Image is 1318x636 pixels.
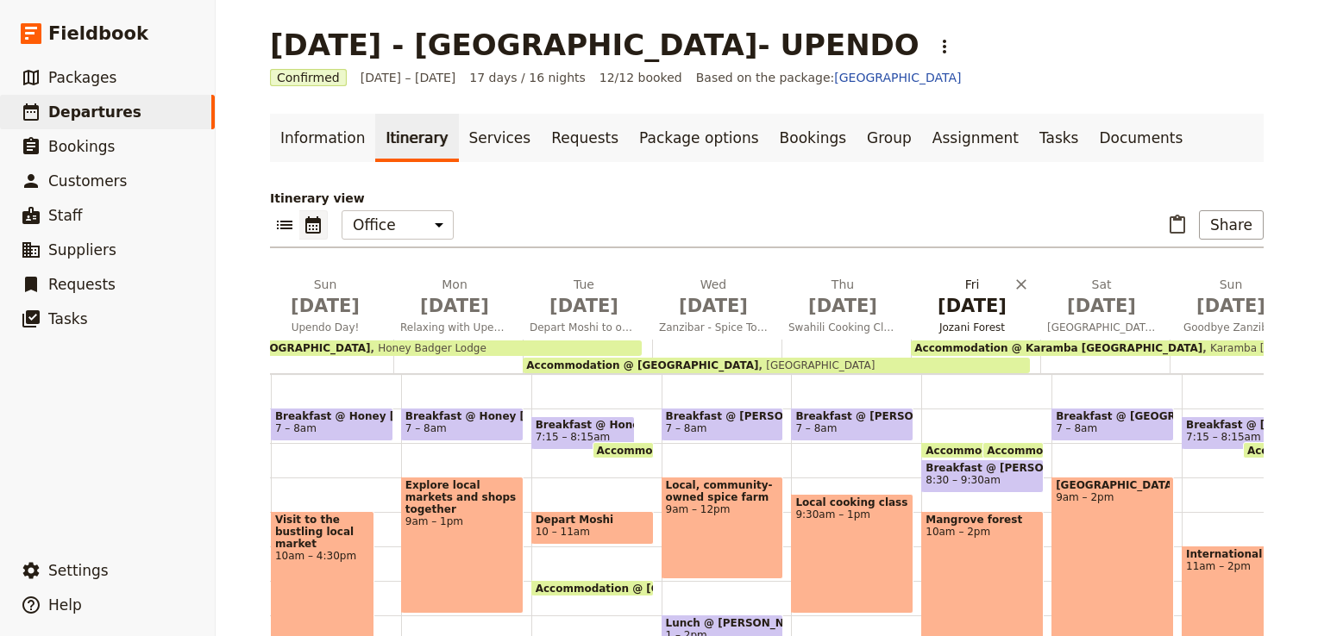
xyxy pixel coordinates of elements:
[536,431,611,443] span: 7:15 – 8:15am
[629,114,769,162] a: Package options
[375,114,458,162] a: Itinerary
[48,69,116,86] span: Packages
[531,511,654,545] div: Depart Moshi10 – 11am
[405,515,519,527] span: 9am – 1pm
[652,321,775,334] span: Zanzibar - Spice Tour, City Tour & Sunset Cruise
[918,276,1026,319] h2: Fri
[921,459,1044,493] div: Breakfast @ [PERSON_NAME] on Hurumzi8:30 – 9:30am
[530,293,638,319] span: [DATE]
[1163,210,1192,240] button: Paste itinerary item
[526,359,758,371] span: Accommodation @ [GEOGRAPHIC_DATA]
[1170,276,1299,340] button: Sun [DATE]Goodbye Zanzibar
[361,69,456,86] span: [DATE] – [DATE]
[1186,419,1282,431] span: Breakfast @ [GEOGRAPHIC_DATA] [GEOGRAPHIC_DATA]
[662,408,784,441] div: Breakfast @ [PERSON_NAME] on Hurumzi7 – 8am
[1089,114,1193,162] a: Documents
[536,583,775,594] span: Accommodation @ [GEOGRAPHIC_DATA]
[1040,321,1163,334] span: [GEOGRAPHIC_DATA]
[536,419,631,431] span: Breakfast @ Honey [GEOGRAPHIC_DATA]
[299,210,328,240] button: Calendar view
[795,410,909,422] span: Breakfast @ [PERSON_NAME] on Hurumzi
[911,340,1289,356] div: Accommodation @ Karamba [GEOGRAPHIC_DATA]Karamba [GEOGRAPHIC_DATA]
[48,138,115,155] span: Bookings
[270,69,347,86] span: Confirmed
[536,526,590,538] span: 10 – 11am
[1243,442,1304,458] div: Accommodation @ Karamba [GEOGRAPHIC_DATA]
[857,114,922,162] a: Group
[788,276,897,319] h2: Thu
[1199,210,1264,240] button: Share
[1177,276,1285,319] h2: Sun
[930,32,959,61] button: Actions
[531,416,636,450] div: Breakfast @ Honey [GEOGRAPHIC_DATA]7:15 – 8:15am
[666,410,780,422] span: Breakfast @ [PERSON_NAME] on Hurumzi
[666,617,780,629] span: Lunch @ [PERSON_NAME] on Hurumzi
[1182,416,1286,450] div: Breakfast @ [GEOGRAPHIC_DATA] [GEOGRAPHIC_DATA]7:15 – 8:15am
[659,293,768,319] span: [DATE]
[271,293,380,319] span: [DATE]
[918,293,1026,319] span: [DATE]
[275,514,371,550] span: Visit to the bustling local market
[652,276,781,340] button: Wed [DATE]Zanzibar - Spice Tour, City Tour & Sunset Cruise
[1056,422,1097,434] span: 7 – 8am
[1186,548,1300,560] span: International flight
[926,526,1039,538] span: 10am – 2pm
[1056,491,1170,503] span: 9am – 2pm
[987,445,1227,456] span: Accommodation @ [GEOGRAPHIC_DATA]
[758,359,875,371] span: [GEOGRAPHIC_DATA]
[781,276,911,340] button: Thu [DATE]Swahili Cooking Class
[982,442,1044,458] div: Accommodation @ [GEOGRAPHIC_DATA]
[48,207,83,224] span: Staff
[270,114,375,162] a: Information
[1047,293,1156,319] span: [DATE]
[926,445,1221,456] span: Accommodation @ Karamba [GEOGRAPHIC_DATA]
[1051,408,1174,441] div: Breakfast @ [GEOGRAPHIC_DATA] [GEOGRAPHIC_DATA]7 – 8am
[469,69,586,86] span: 17 days / 16 nights
[795,508,909,521] span: 9:30am – 1pm
[911,276,1040,340] button: Fri [DATE]Jozani Forest
[1170,321,1292,334] span: Goodbye Zanzibar
[48,276,116,293] span: Requests
[523,358,1030,373] div: Accommodation @ [GEOGRAPHIC_DATA][GEOGRAPHIC_DATA]
[1040,276,1170,340] button: Sat [DATE][GEOGRAPHIC_DATA]
[275,410,389,422] span: Breakfast @ Honey [GEOGRAPHIC_DATA]
[1186,431,1261,443] span: 7:15 – 8:15am
[1013,276,1030,293] button: Delete Fri Oct 3
[769,114,857,162] a: Bookings
[666,479,780,503] span: Local, community-owned spice farm
[597,445,837,456] span: Accommodation @ [GEOGRAPHIC_DATA]
[659,276,768,319] h2: Wed
[1186,560,1300,572] span: 11am – 2pm
[401,477,524,614] div: Explore local markets and shops together9am – 1pm
[270,210,299,240] button: List view
[400,293,509,319] span: [DATE]
[523,276,652,340] button: Tue [DATE]Depart Moshi to on to [GEOGRAPHIC_DATA]
[48,562,109,579] span: Settings
[926,514,1039,526] span: Mangrove forest
[666,422,707,434] span: 7 – 8am
[791,408,913,441] div: Breakfast @ [PERSON_NAME] on Hurumzi7 – 8am
[48,596,82,614] span: Help
[48,241,116,259] span: Suppliers
[530,276,638,319] h2: Tue
[541,114,629,162] a: Requests
[922,114,1029,162] a: Assignment
[795,496,909,508] span: Local cooking class
[834,71,961,84] a: [GEOGRAPHIC_DATA]
[795,422,837,434] span: 7 – 8am
[523,321,645,334] span: Depart Moshi to on to [GEOGRAPHIC_DATA]
[781,321,904,334] span: Swahili Cooking Class
[1056,410,1170,422] span: Breakfast @ [GEOGRAPHIC_DATA] [GEOGRAPHIC_DATA]
[48,21,148,47] span: Fieldbook
[459,114,542,162] a: Services
[1047,276,1156,319] h2: Sat
[926,474,1001,486] span: 8:30 – 9:30am
[914,342,1202,354] span: Accommodation @ Karamba [GEOGRAPHIC_DATA]
[593,442,654,458] div: Accommodation @ [GEOGRAPHIC_DATA]
[270,28,919,62] h1: [DATE] - [GEOGRAPHIC_DATA]- UPENDO
[926,462,1039,474] span: Breakfast @ [PERSON_NAME] on Hurumzi
[393,276,523,340] button: Mon [DATE]Relaxing with Upendo
[791,494,913,614] div: Local cooking class9:30am – 1pm
[536,514,650,526] span: Depart Moshi
[1056,479,1170,491] span: [GEOGRAPHIC_DATA]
